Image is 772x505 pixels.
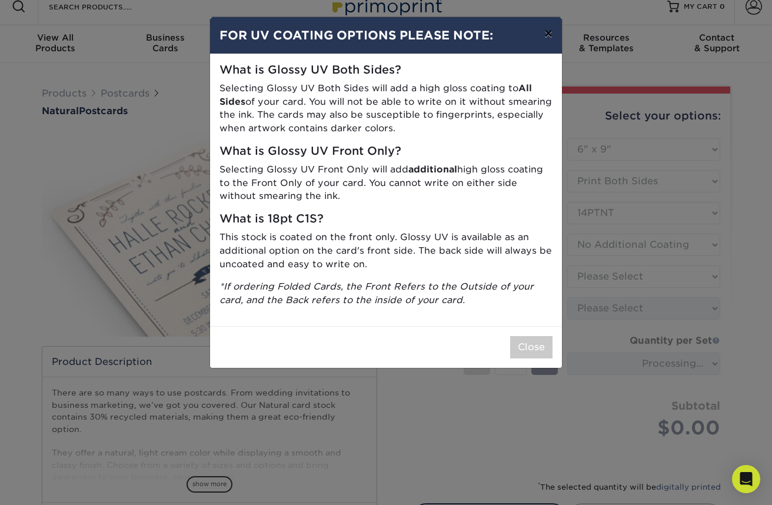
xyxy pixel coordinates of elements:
[219,281,534,305] i: *If ordering Folded Cards, the Front Refers to the Outside of your card, and the Back refers to t...
[535,17,562,50] button: ×
[219,231,553,271] p: This stock is coated on the front only. Glossy UV is available as an additional option on the car...
[219,212,553,226] h5: What is 18pt C1S?
[219,145,553,158] h5: What is Glossy UV Front Only?
[219,82,553,135] p: Selecting Glossy UV Both Sides will add a high gloss coating to of your card. You will not be abl...
[219,64,553,77] h5: What is Glossy UV Both Sides?
[219,26,553,44] h4: FOR UV COATING OPTIONS PLEASE NOTE:
[732,465,760,493] div: Open Intercom Messenger
[219,82,532,107] strong: All Sides
[510,336,553,358] button: Close
[219,163,553,203] p: Selecting Glossy UV Front Only will add high gloss coating to the Front Only of your card. You ca...
[408,164,457,175] strong: additional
